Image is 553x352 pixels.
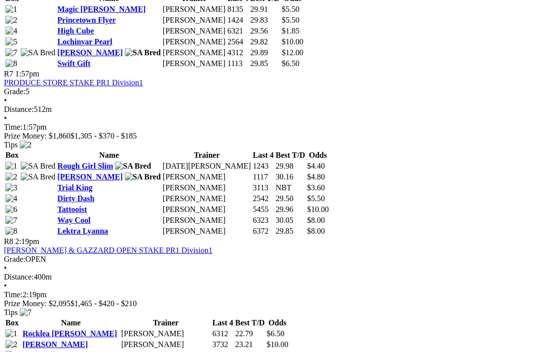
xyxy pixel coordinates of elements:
td: 29.89 [250,48,280,58]
td: 29.50 [275,194,306,204]
td: 6323 [253,215,274,225]
td: [PERSON_NAME] [162,48,226,58]
a: Way Cool [57,216,90,224]
img: SA Bred [21,173,56,181]
td: 6321 [227,26,249,36]
td: 8135 [227,4,249,14]
span: $3.60 [307,183,325,192]
img: 2 [20,141,32,149]
td: 29.85 [275,226,306,236]
td: [PERSON_NAME] [121,340,211,350]
td: 1117 [253,172,274,182]
td: 5455 [253,205,274,214]
th: Trainer [162,150,252,160]
td: [PERSON_NAME] [162,183,252,193]
img: 8 [5,59,17,68]
a: Dirty Dash [57,194,94,203]
span: Tips [4,141,18,149]
a: Swift Gift [57,59,90,68]
span: • [4,96,7,105]
img: 6 [5,205,17,214]
span: R7 [4,70,13,78]
img: SA Bred [125,48,161,57]
th: Trainer [121,318,211,328]
div: OPEN [4,255,549,264]
a: [PERSON_NAME] [57,48,122,57]
td: [DATE][PERSON_NAME] [162,161,252,171]
a: Rough Girl Slim [57,162,113,170]
td: [PERSON_NAME] [162,205,252,214]
td: 2564 [227,37,249,47]
span: $5.50 [282,16,299,24]
img: 8 [5,227,17,236]
span: $4.40 [307,162,325,170]
td: [PERSON_NAME] [162,37,226,47]
a: Lochinvar Pearl [57,37,112,46]
span: Time: [4,290,23,299]
img: SA Bred [125,173,161,181]
td: 29.83 [250,15,280,25]
span: $10.00 [267,340,289,349]
a: Lektra Lyanna [57,227,108,235]
td: [PERSON_NAME] [162,4,226,14]
td: 3732 [212,340,234,350]
img: 2 [5,16,17,25]
span: $6.50 [282,59,299,68]
a: Trial King [57,183,92,192]
td: [PERSON_NAME] [162,194,252,204]
img: 1 [5,162,17,171]
div: Prize Money: $1,860 [4,132,549,141]
div: 512m [4,105,549,114]
td: 29.96 [275,205,306,214]
span: 2:19pm [15,237,39,246]
img: 2 [5,173,17,181]
th: Last 4 [212,318,234,328]
td: 29.82 [250,37,280,47]
td: 2542 [253,194,274,204]
span: Tips [4,308,18,317]
span: • [4,282,7,290]
img: 7 [5,216,17,225]
td: 29.91 [250,4,280,14]
div: Prize Money: $2,095 [4,299,549,308]
img: 4 [5,194,17,203]
span: Grade: [4,87,26,96]
span: Time: [4,123,23,131]
td: 1424 [227,15,249,25]
a: High Cube [57,27,94,35]
a: Magic [PERSON_NAME] [57,5,146,13]
div: 5 [4,87,549,96]
td: 30.16 [275,172,306,182]
span: Grade: [4,255,26,263]
td: [PERSON_NAME] [162,172,252,182]
img: 1 [5,329,17,338]
span: $1,465 - $420 - $210 [71,299,137,308]
div: 1:57pm [4,123,549,132]
span: Distance: [4,105,34,113]
th: Name [22,318,120,328]
td: [PERSON_NAME] [162,26,226,36]
td: [PERSON_NAME] [162,15,226,25]
img: 7 [5,48,17,57]
td: [PERSON_NAME] [162,226,252,236]
td: 22.79 [235,329,265,339]
span: $8.00 [307,227,325,235]
span: $1,305 - $370 - $185 [71,132,137,140]
img: 2 [5,340,17,349]
span: $10.00 [282,37,303,46]
img: SA Bred [21,162,56,171]
a: [PERSON_NAME] [57,173,122,181]
td: [PERSON_NAME] [162,59,226,69]
th: Last 4 [253,150,274,160]
span: • [4,264,7,272]
img: SA Bred [21,48,56,57]
td: [PERSON_NAME] [121,329,211,339]
a: Tattooist [57,205,87,213]
img: 3 [5,183,17,192]
span: $12.00 [282,48,303,57]
th: Name [57,150,161,160]
a: PRODUCE STORE STAKE PR1 Division1 [4,78,143,87]
span: $6.50 [267,329,285,338]
td: 23.21 [235,340,265,350]
span: $1.85 [282,27,299,35]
